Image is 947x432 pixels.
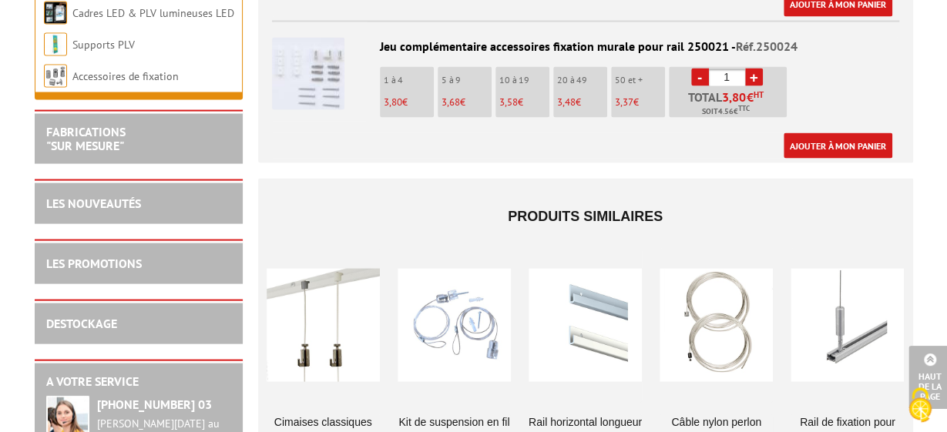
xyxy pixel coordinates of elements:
span: 4.56 [718,105,734,118]
p: € [499,97,549,108]
span: 3,58 [499,95,518,109]
p: € [557,97,607,108]
a: Accessoires de fixation [72,69,179,83]
img: Cadres LED & PLV lumineuses LED [44,2,67,25]
span: Produits similaires [508,209,663,224]
p: € [615,97,665,108]
p: € [442,97,492,108]
p: 20 à 49 [557,75,607,85]
p: 1 à 4 [384,75,434,85]
span: 3,68 [442,95,460,109]
span: € [722,91,764,103]
h2: A votre service [46,375,231,389]
a: DESTOCKAGE [46,316,117,331]
a: LES PROMOTIONS [46,256,142,271]
div: Jeu complémentaire accessoires fixation murale pour rail 250021 - [272,38,899,55]
a: Cadres LED & PLV lumineuses LED [72,6,234,20]
button: Cookies (fenêtre modale) [893,380,947,432]
a: + [745,69,763,86]
span: 3,48 [557,95,576,109]
p: 5 à 9 [442,75,492,85]
span: 3,37 [615,95,633,109]
img: Jeu complémentaire accessoires fixation murale pour rail 250021 [272,38,344,110]
a: LES NOUVEAUTÉS [46,196,141,211]
span: 3,80 [384,95,402,109]
span: 3,80 [722,91,747,103]
img: Cookies (fenêtre modale) [901,386,939,424]
img: Supports PLV [44,33,67,56]
span: Soit € [702,105,750,118]
img: Accessoires de fixation [44,65,67,88]
sup: TTC [738,104,750,112]
p: 10 à 19 [499,75,549,85]
p: € [384,97,434,108]
span: Réf.250024 [736,39,798,54]
p: Total [673,91,787,118]
a: - [691,69,709,86]
a: Ajouter à mon panier [784,133,892,159]
p: 50 et + [615,75,665,85]
a: FABRICATIONS"Sur Mesure" [46,124,126,153]
a: Supports PLV [72,38,135,52]
strong: [PHONE_NUMBER] 03 [97,397,212,412]
sup: HT [754,89,764,100]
